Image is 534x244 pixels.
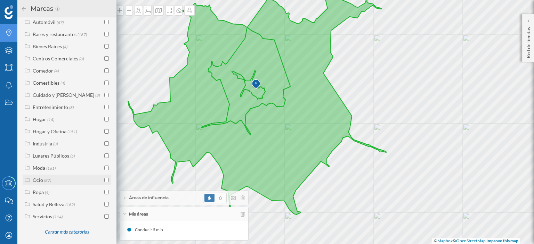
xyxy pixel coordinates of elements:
[33,31,76,37] div: Bares y restaurantes
[79,56,84,61] span: (8)
[135,226,167,233] div: Conducir 5 min
[95,92,100,98] span: (3)
[65,201,75,207] span: (162)
[33,201,64,207] div: Salud y Belleza
[33,19,56,25] div: Automóvil
[33,92,94,98] div: Cuidado y [PERSON_NAME]
[456,238,486,243] a: OpenStreetMap
[60,80,65,86] span: (4)
[33,141,52,146] div: Industria
[129,211,148,217] span: Mis áreas
[47,116,54,122] span: (14)
[78,31,87,37] span: (167)
[53,213,63,219] span: (114)
[432,238,520,244] div: © ©
[53,141,58,146] span: (3)
[437,238,453,243] a: Mapbox
[33,153,69,159] div: Lugares Públicos
[33,68,53,74] div: Comedor
[57,19,64,25] span: (67)
[44,177,51,183] span: (87)
[33,116,46,122] div: Hogar
[45,189,49,195] span: (4)
[33,43,62,49] div: Bienes Raíces
[33,128,66,134] div: Hogar y Oficina
[33,189,44,195] div: Ropa
[14,5,39,11] span: Soporte
[33,56,78,61] div: Centros Comerciales
[252,77,260,91] img: Marker
[5,5,13,19] img: Geoblink Logo
[33,104,68,110] div: Entretenimiento
[27,3,55,14] h2: Marcas
[486,238,518,243] a: Improve this map
[63,43,67,49] span: (4)
[69,104,74,110] span: (8)
[525,24,532,58] p: Red de tiendas
[33,80,59,86] div: Comestibles
[129,195,169,201] span: Áreas de influencia
[41,226,93,238] div: Cargar más categorías
[67,128,77,134] span: (151)
[33,177,43,183] div: Ocio
[54,68,59,74] span: (4)
[70,153,75,159] span: (5)
[33,165,45,171] div: Moda
[46,165,56,171] span: (161)
[33,213,52,219] div: Servicios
